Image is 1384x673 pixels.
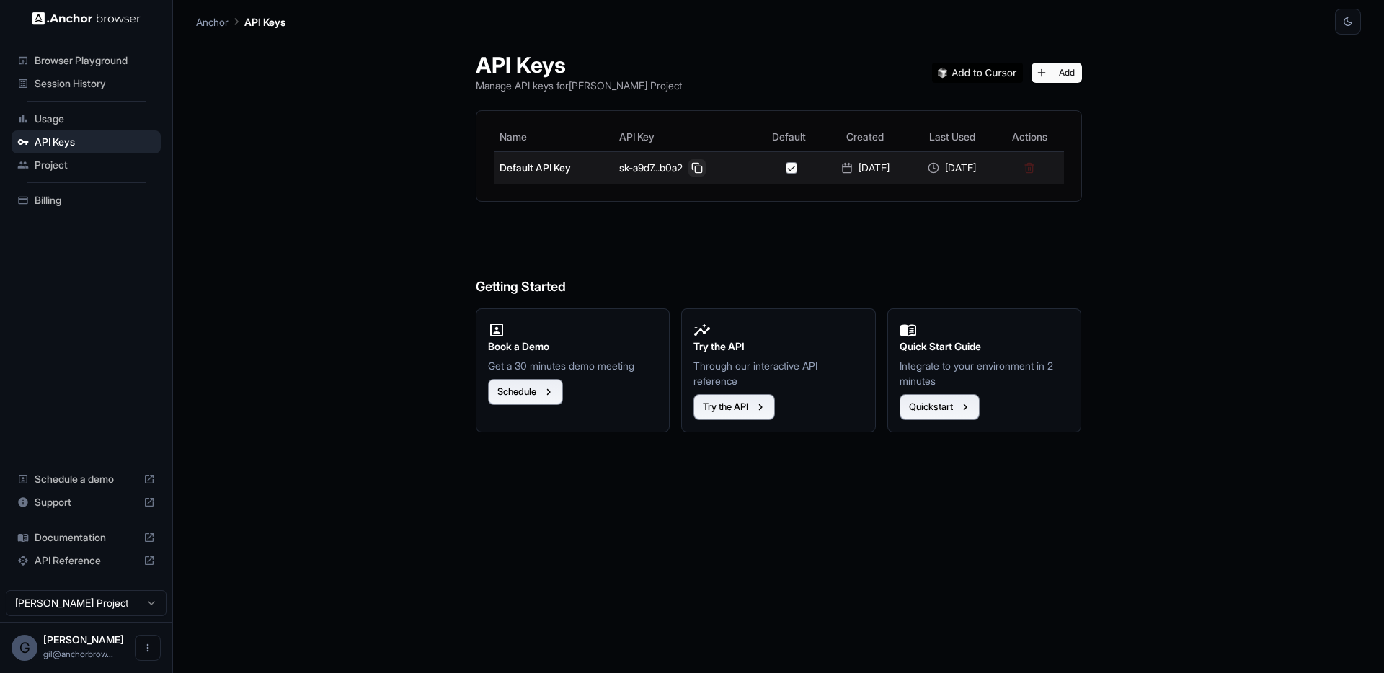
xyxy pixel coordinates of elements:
[693,394,775,420] button: Try the API
[35,158,155,172] span: Project
[196,14,229,30] p: Anchor
[12,49,161,72] div: Browser Playground
[476,219,1082,298] h6: Getting Started
[494,122,614,151] th: Name
[12,130,161,153] div: API Keys
[613,122,755,151] th: API Key
[476,78,682,93] p: Manage API keys for [PERSON_NAME] Project
[12,549,161,572] div: API Reference
[12,468,161,491] div: Schedule a demo
[12,189,161,212] div: Billing
[32,12,141,25] img: Anchor Logo
[35,495,138,509] span: Support
[822,122,908,151] th: Created
[35,112,155,126] span: Usage
[488,358,658,373] p: Get a 30 minutes demo meeting
[488,379,563,405] button: Schedule
[12,491,161,514] div: Support
[12,107,161,130] div: Usage
[900,358,1070,388] p: Integrate to your environment in 2 minutes
[828,161,902,175] div: [DATE]
[488,339,658,355] h2: Book a Demo
[995,122,1063,151] th: Actions
[35,76,155,91] span: Session History
[688,159,706,177] button: Copy API key
[915,161,990,175] div: [DATE]
[932,63,1023,83] img: Add anchorbrowser MCP server to Cursor
[12,72,161,95] div: Session History
[196,14,285,30] nav: breadcrumb
[12,153,161,177] div: Project
[756,122,822,151] th: Default
[43,633,124,646] span: Gil Dankner
[12,635,37,661] div: G
[693,339,864,355] h2: Try the API
[900,394,980,420] button: Quickstart
[35,553,138,568] span: API Reference
[244,14,285,30] p: API Keys
[619,159,750,177] div: sk-a9d7...b0a2
[35,135,155,149] span: API Keys
[35,193,155,208] span: Billing
[494,151,614,184] td: Default API Key
[1032,63,1082,83] button: Add
[35,530,138,545] span: Documentation
[693,358,864,388] p: Through our interactive API reference
[135,635,161,661] button: Open menu
[12,526,161,549] div: Documentation
[35,472,138,486] span: Schedule a demo
[900,339,1070,355] h2: Quick Start Guide
[35,53,155,68] span: Browser Playground
[476,52,682,78] h1: API Keys
[43,649,113,659] span: gil@anchorbrowser.io
[909,122,995,151] th: Last Used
